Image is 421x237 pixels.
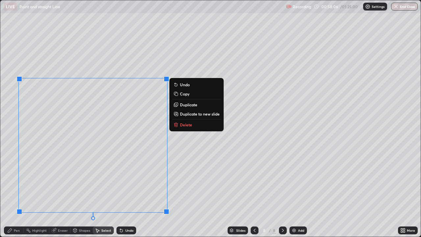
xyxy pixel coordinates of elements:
div: Undo [125,229,134,232]
p: Settings [372,5,384,8]
p: LIVE [6,4,15,9]
div: Slides [236,229,245,232]
button: Copy [172,90,221,98]
button: Undo [172,81,221,89]
button: Duplicate to new slide [172,110,221,118]
p: Copy [180,91,189,96]
div: Add [298,229,304,232]
div: Pen [14,229,20,232]
p: Duplicate to new slide [180,111,220,117]
div: More [407,229,415,232]
button: End Class [391,3,418,11]
div: 8 [261,228,268,232]
img: end-class-cross [393,4,399,9]
p: Undo [180,82,190,87]
div: Shapes [79,229,90,232]
button: Delete [172,121,221,129]
p: Recording [293,4,311,9]
div: Highlight [32,229,47,232]
img: add-slide-button [291,228,297,233]
img: class-settings-icons [365,4,370,9]
div: 8 [272,227,276,233]
p: Point and straight Line [19,4,60,9]
p: Duplicate [180,102,197,107]
button: Duplicate [172,101,221,109]
img: recording.375f2c34.svg [286,4,291,9]
div: / [269,228,271,232]
p: Delete [180,122,192,127]
div: Select [101,229,111,232]
div: Eraser [58,229,68,232]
